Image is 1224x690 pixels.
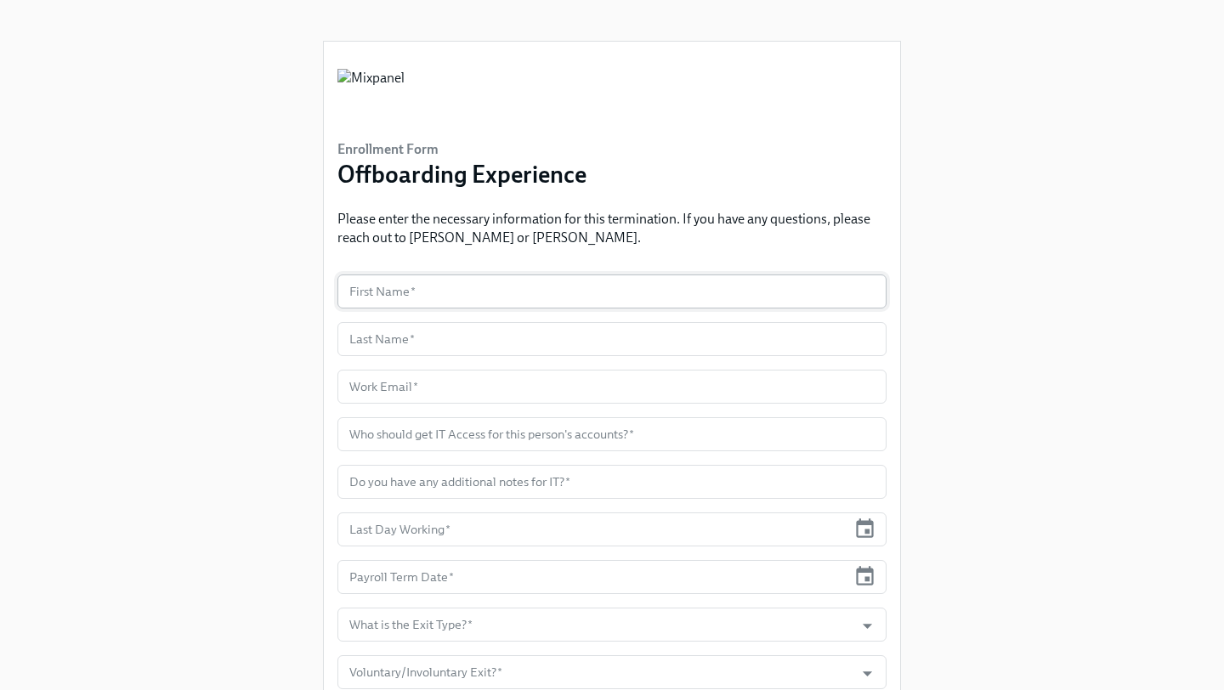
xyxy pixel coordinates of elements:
h6: Enrollment Form [337,140,586,159]
button: Open [854,660,881,687]
h3: Offboarding Experience [337,159,586,189]
input: MM/DD/YYYY [337,560,847,594]
p: Please enter the necessary information for this termination. If you have any questions, please re... [337,210,887,247]
input: MM/DD/YYYY [337,512,847,546]
img: Mixpanel [337,69,405,120]
button: Open [854,613,881,639]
